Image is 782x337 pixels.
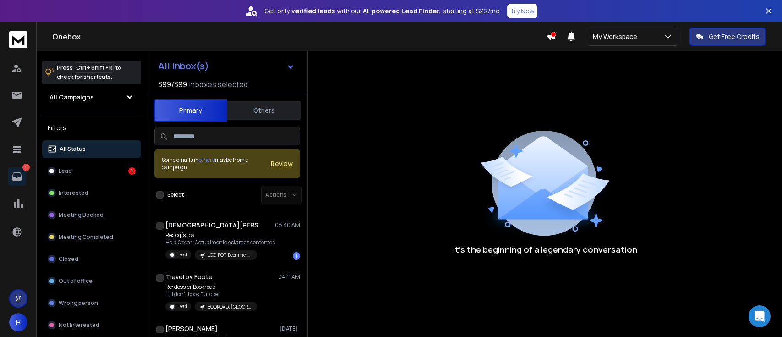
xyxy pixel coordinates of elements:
[128,167,136,175] div: 1
[199,156,215,164] span: others
[275,221,300,229] p: 08:30 AM
[162,156,271,171] div: Some emails in maybe from a campaign
[59,167,72,175] p: Lead
[49,93,94,102] h1: All Campaigns
[151,57,302,75] button: All Inbox(s)
[165,239,275,246] p: Hola Oscar: Actualmente estamos contentos
[510,6,535,16] p: Try Now
[42,184,141,202] button: Interested
[208,304,252,310] p: BOOKOAD. [GEOGRAPHIC_DATA] & [GEOGRAPHIC_DATA]
[271,159,293,168] button: Review
[59,277,93,285] p: Out of office
[291,6,335,16] strong: verified leads
[165,324,218,333] h1: [PERSON_NAME]
[167,191,184,199] label: Select
[59,233,113,241] p: Meeting Completed
[177,251,187,258] p: Lead
[507,4,537,18] button: Try Now
[278,273,300,281] p: 04:11 AM
[593,32,641,41] p: My Workspace
[42,140,141,158] button: All Status
[165,283,257,291] p: Re: dossier Bookroad
[165,221,266,230] h1: [DEMOGRAPHIC_DATA][PERSON_NAME]
[9,31,27,48] img: logo
[42,162,141,180] button: Lead1
[22,164,30,171] p: 1
[9,313,27,331] button: H
[42,316,141,334] button: Not Interested
[60,145,86,153] p: All Status
[189,79,248,90] h3: Inboxes selected
[709,32,760,41] p: Get Free Credits
[42,206,141,224] button: Meeting Booked
[264,6,500,16] p: Get only with our starting at $22/mo
[52,31,547,42] h1: Onebox
[8,167,26,186] a: 1
[177,303,187,310] p: Lead
[227,100,301,121] button: Others
[75,62,114,73] span: Ctrl + Shift + k
[59,321,99,329] p: Not Interested
[165,272,213,282] h1: Travel by Foote
[165,291,257,298] p: Hi I don’t book Europe.
[749,305,771,327] div: Open Intercom Messenger
[208,252,252,259] p: LOGIPOP. Ecommerce
[165,232,275,239] p: Re: logística
[453,243,637,256] p: It’s the beginning of a legendary conversation
[293,252,300,260] div: 1
[363,6,441,16] strong: AI-powered Lead Finder,
[42,122,141,134] h3: Filters
[59,189,88,197] p: Interested
[57,63,121,82] p: Press to check for shortcuts.
[42,88,141,106] button: All Campaigns
[42,250,141,268] button: Closed
[158,61,209,71] h1: All Inbox(s)
[154,99,227,122] button: Primary
[279,325,300,332] p: [DATE]
[42,272,141,290] button: Out of office
[59,255,78,263] p: Closed
[42,228,141,246] button: Meeting Completed
[59,211,104,219] p: Meeting Booked
[689,28,766,46] button: Get Free Credits
[42,294,141,312] button: Wrong person
[158,79,187,90] span: 399 / 399
[59,299,98,307] p: Wrong person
